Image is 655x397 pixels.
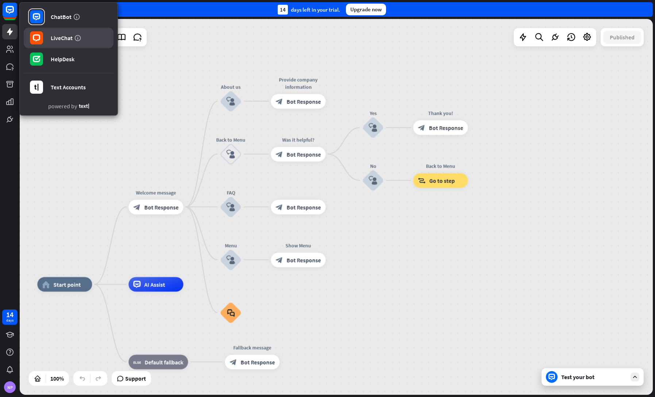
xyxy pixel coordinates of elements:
div: Back to Menu [209,136,253,143]
span: Bot Response [429,124,463,131]
div: NP [4,381,16,393]
i: block_bot_response [276,151,283,158]
i: block_goto [418,177,425,184]
i: block_bot_response [418,124,425,131]
div: Menu [209,242,253,249]
div: Welcome message [123,189,189,196]
i: block_user_input [226,150,235,159]
span: Bot Response [144,203,178,211]
div: Fallback message [219,344,285,351]
div: 14 [278,5,288,15]
i: block_user_input [226,256,235,264]
div: About us [209,83,253,90]
div: days left in your trial. [278,5,340,15]
span: Bot Response [286,203,321,211]
a: 14 days [2,310,18,325]
i: block_bot_response [133,203,140,211]
div: Upgrade now [346,4,386,15]
i: block_bot_response [276,203,283,211]
i: block_fallback [133,358,141,366]
div: Was it helpful? [265,136,331,143]
i: block_bot_response [230,358,237,366]
div: 100% [48,373,66,384]
i: block_faq [227,309,235,317]
span: Go to step [429,177,455,184]
button: Open LiveChat chat widget [6,3,28,25]
div: Thank you! [408,109,473,117]
span: Bot Response [286,256,321,264]
div: Yes [351,109,395,117]
span: Support [125,373,146,384]
i: block_user_input [226,97,235,106]
div: Test your bot [561,373,627,381]
div: Back to Menu [408,162,473,170]
div: Show Menu [265,242,331,249]
button: Published [603,31,641,44]
div: Provide company information [265,76,331,90]
div: days [6,318,14,323]
span: AI Assist [144,281,165,288]
span: Bot Response [286,151,321,158]
span: Default fallback [145,358,183,366]
i: block_bot_response [276,256,283,264]
div: No [351,162,395,170]
div: FAQ [209,189,253,196]
span: Bot Response [286,98,321,105]
i: block_user_input [369,176,377,185]
span: Start point [53,281,81,288]
i: block_user_input [226,203,235,211]
span: Bot Response [240,358,275,366]
i: home_2 [42,281,50,288]
i: block_bot_response [276,98,283,105]
div: 14 [6,311,14,318]
i: block_user_input [369,123,377,132]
